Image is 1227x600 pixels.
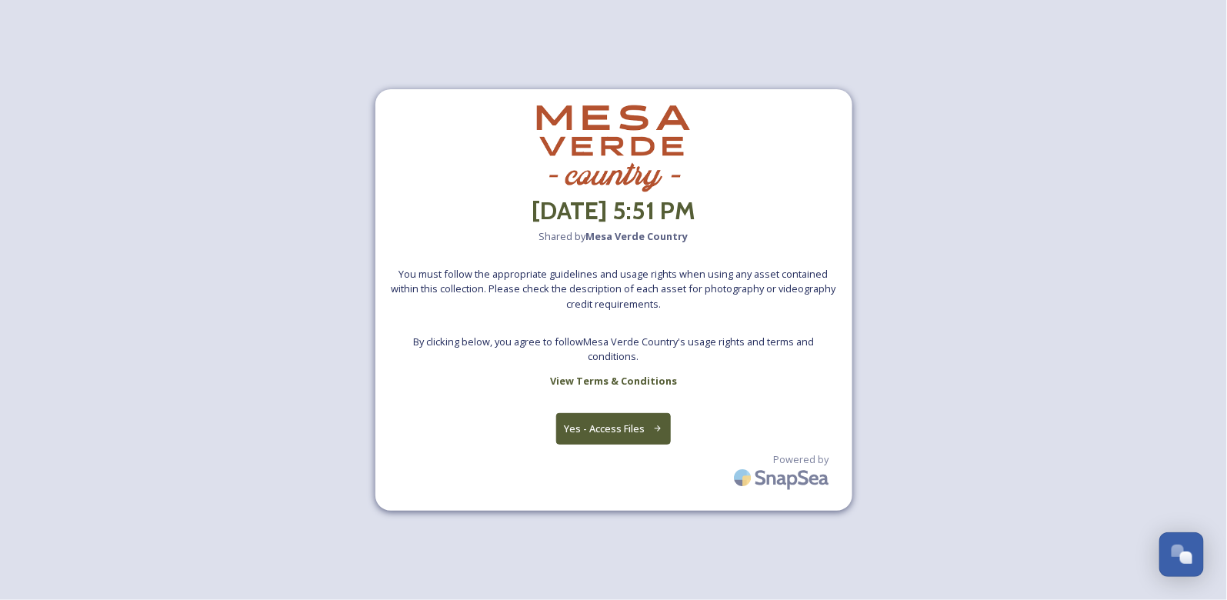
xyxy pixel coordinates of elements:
span: Powered by [774,452,829,467]
h2: [DATE] 5:51 PM [532,192,695,229]
a: View Terms & Conditions [550,372,677,390]
button: Open Chat [1159,532,1204,577]
strong: View Terms & Conditions [550,374,677,388]
button: Yes - Access Files [556,413,672,445]
span: By clicking below, you agree to follow Mesa Verde Country 's usage rights and terms and conditions. [391,335,837,364]
img: SnapSea Logo [729,460,837,496]
span: Shared by [539,229,689,244]
strong: Mesa Verde Country [586,229,689,243]
span: You must follow the appropriate guidelines and usage rights when using any asset contained within... [391,267,837,312]
img: download.png [537,105,691,192]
